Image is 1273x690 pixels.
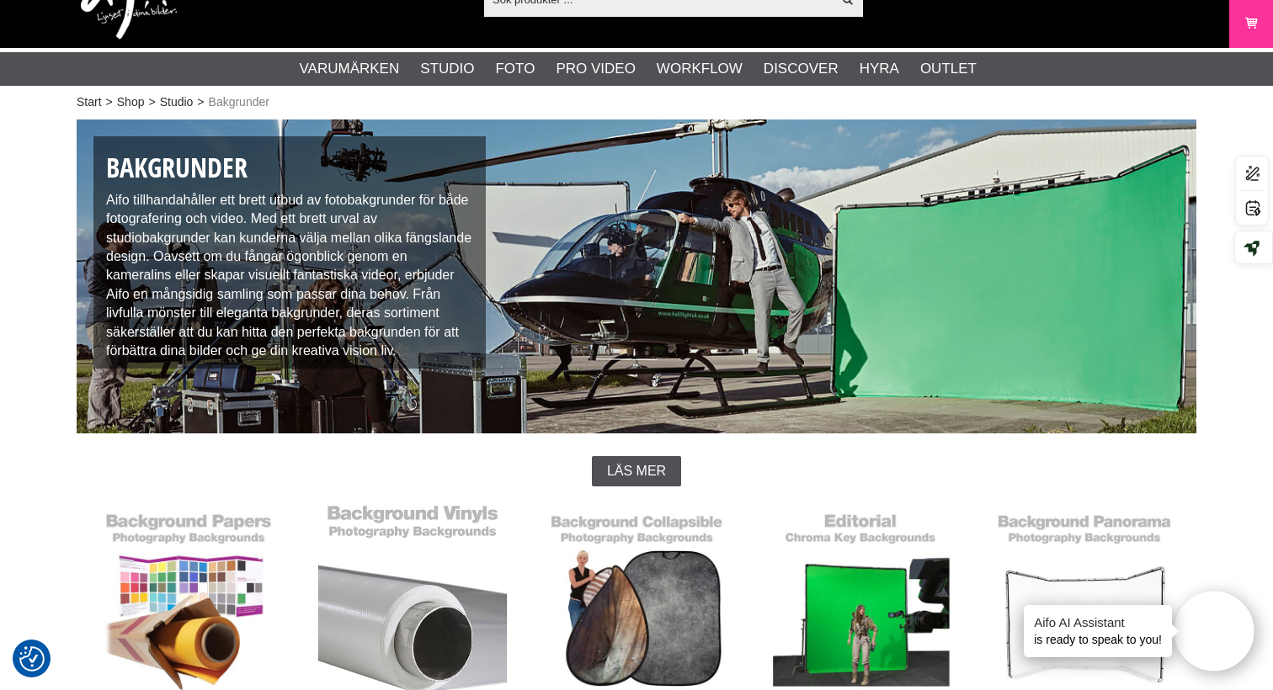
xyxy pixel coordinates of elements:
a: Foto [495,58,535,80]
a: Studio [160,93,194,111]
span: Bakgrunder [209,93,269,111]
a: Hyra [860,58,899,80]
div: is ready to speak to you! [1024,605,1172,657]
a: Studio [420,58,474,80]
a: Varumärken [300,58,400,80]
div: Aifo tillhandahåller ett brett utbud av fotobakgrunder för både fotografering och video. Med ett ... [93,136,486,369]
a: Pro Video [556,58,635,80]
img: Revisit consent button [19,646,45,671]
h4: Aifo AI Assistant [1034,613,1162,631]
span: > [148,93,155,111]
a: Workflow [657,58,743,80]
h1: Bakgrunder [106,149,473,187]
a: Shop [117,93,145,111]
span: > [106,93,113,111]
a: Discover [764,58,839,80]
span: Läs mer [607,464,666,479]
button: Samtyckesinställningar [19,644,45,674]
img: Studiobakgrunder - Fotobakgrunder [77,119,1196,433]
a: Outlet [920,58,977,80]
span: > [197,93,204,111]
a: Start [77,93,102,111]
